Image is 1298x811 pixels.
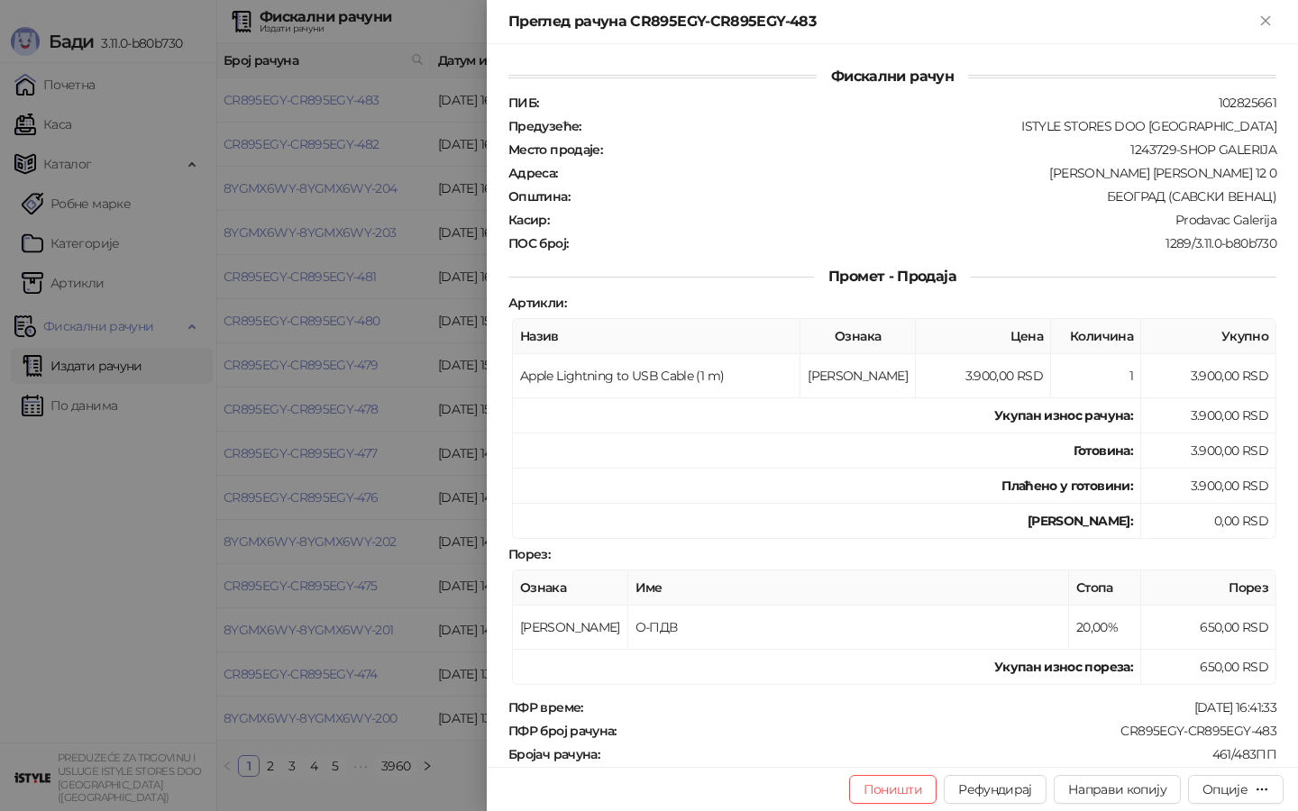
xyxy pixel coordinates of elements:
th: Порез [1141,570,1276,606]
td: 3.900,00 RSD [1141,398,1276,433]
strong: ПИБ : [508,95,538,111]
button: Close [1255,11,1276,32]
span: Промет - Продаја [814,268,971,285]
div: [DATE] 16:41:33 [585,699,1278,715]
strong: Бројач рачуна : [508,746,599,762]
td: 0,00 RSD [1141,504,1276,539]
td: 650,00 RSD [1141,650,1276,685]
div: 1243729-SHOP GALERIJA [604,141,1278,158]
span: Фискални рачун [817,68,968,85]
td: 20,00% [1069,606,1141,650]
td: 3.900,00 RSD [1141,469,1276,504]
strong: Готовина : [1074,442,1133,459]
strong: Артикли : [508,295,566,311]
td: 650,00 RSD [1141,606,1276,650]
td: 3.900,00 RSD [1141,433,1276,469]
strong: ПОС број : [508,235,568,251]
span: Направи копију [1068,781,1166,797]
th: Ознака [513,570,628,606]
strong: Укупан износ пореза: [994,659,1133,675]
th: Ознака [800,319,916,354]
div: ISTYLE STORES DOO [GEOGRAPHIC_DATA] [583,118,1278,134]
td: 3.900,00 RSD [1141,354,1276,398]
td: [PERSON_NAME] [800,354,916,398]
strong: ПФР време : [508,699,583,715]
strong: Место продаје : [508,141,602,158]
div: БЕОГРАД (САВСКИ ВЕНАЦ) [571,188,1278,205]
strong: Плаћено у готовини: [1001,478,1133,494]
th: Цена [916,319,1051,354]
td: [PERSON_NAME] [513,606,628,650]
button: Направи копију [1054,775,1181,804]
td: 1 [1051,354,1141,398]
strong: Порез : [508,546,550,562]
td: Apple Lightning to USB Cable (1 m) [513,354,800,398]
div: 461/483ПП [601,746,1278,762]
strong: ПФР број рачуна : [508,723,617,739]
div: Prodavac Galerija [551,212,1278,228]
div: CR895EGY-CR895EGY-483 [618,723,1278,739]
button: Опције [1188,775,1284,804]
th: Укупно [1141,319,1276,354]
button: Поништи [849,775,937,804]
th: Количина [1051,319,1141,354]
div: Преглед рачуна CR895EGY-CR895EGY-483 [508,11,1255,32]
button: Рефундирај [944,775,1047,804]
strong: Предузеће : [508,118,581,134]
strong: [PERSON_NAME]: [1028,513,1133,529]
strong: Адреса : [508,165,558,181]
div: 102825661 [540,95,1278,111]
div: [PERSON_NAME] [PERSON_NAME] 12 0 [560,165,1278,181]
strong: Општина : [508,188,570,205]
td: 3.900,00 RSD [916,354,1051,398]
div: 1289/3.11.0-b80b730 [570,235,1278,251]
strong: Касир : [508,212,549,228]
th: Назив [513,319,800,354]
td: О-ПДВ [628,606,1069,650]
strong: Укупан износ рачуна : [994,407,1133,424]
div: Опције [1202,781,1248,797]
th: Стопа [1069,570,1141,606]
th: Име [628,570,1069,606]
